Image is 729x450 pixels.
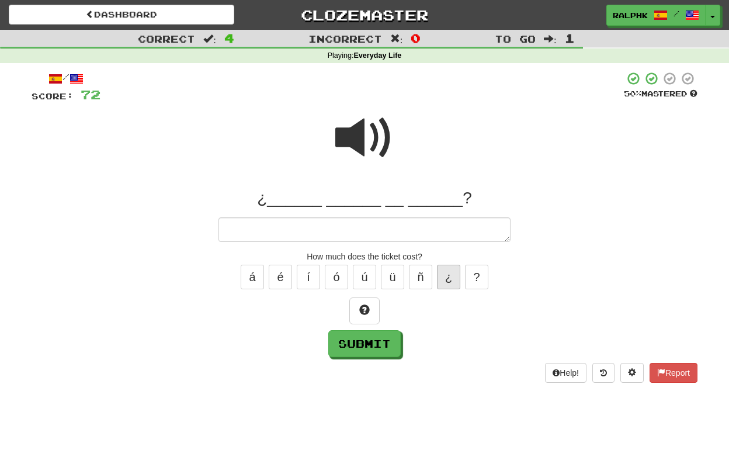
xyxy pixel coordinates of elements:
[544,34,557,44] span: :
[138,33,195,44] span: Correct
[353,265,376,289] button: ú
[624,89,697,99] div: Mastered
[224,31,234,45] span: 4
[565,31,575,45] span: 1
[328,330,401,357] button: Submit
[495,33,536,44] span: To go
[32,71,100,86] div: /
[545,363,586,383] button: Help!
[297,265,320,289] button: í
[252,5,477,25] a: Clozemaster
[32,91,74,101] span: Score:
[624,89,641,98] span: 50 %
[325,265,348,289] button: ó
[269,265,292,289] button: é
[9,5,234,25] a: Dashboard
[349,297,380,324] button: Hint!
[32,188,697,209] div: ¿______ ______ __ ______?
[241,265,264,289] button: á
[606,5,706,26] a: RalphK /
[81,87,100,102] span: 72
[353,51,401,60] strong: Everyday Life
[437,265,460,289] button: ¿
[650,363,697,383] button: Report
[411,31,421,45] span: 0
[32,251,697,262] div: How much does the ticket cost?
[465,265,488,289] button: ?
[409,265,432,289] button: ñ
[390,34,403,44] span: :
[592,363,615,383] button: Round history (alt+y)
[613,10,648,20] span: RalphK
[381,265,404,289] button: ü
[674,9,679,18] span: /
[203,34,216,44] span: :
[308,33,382,44] span: Incorrect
